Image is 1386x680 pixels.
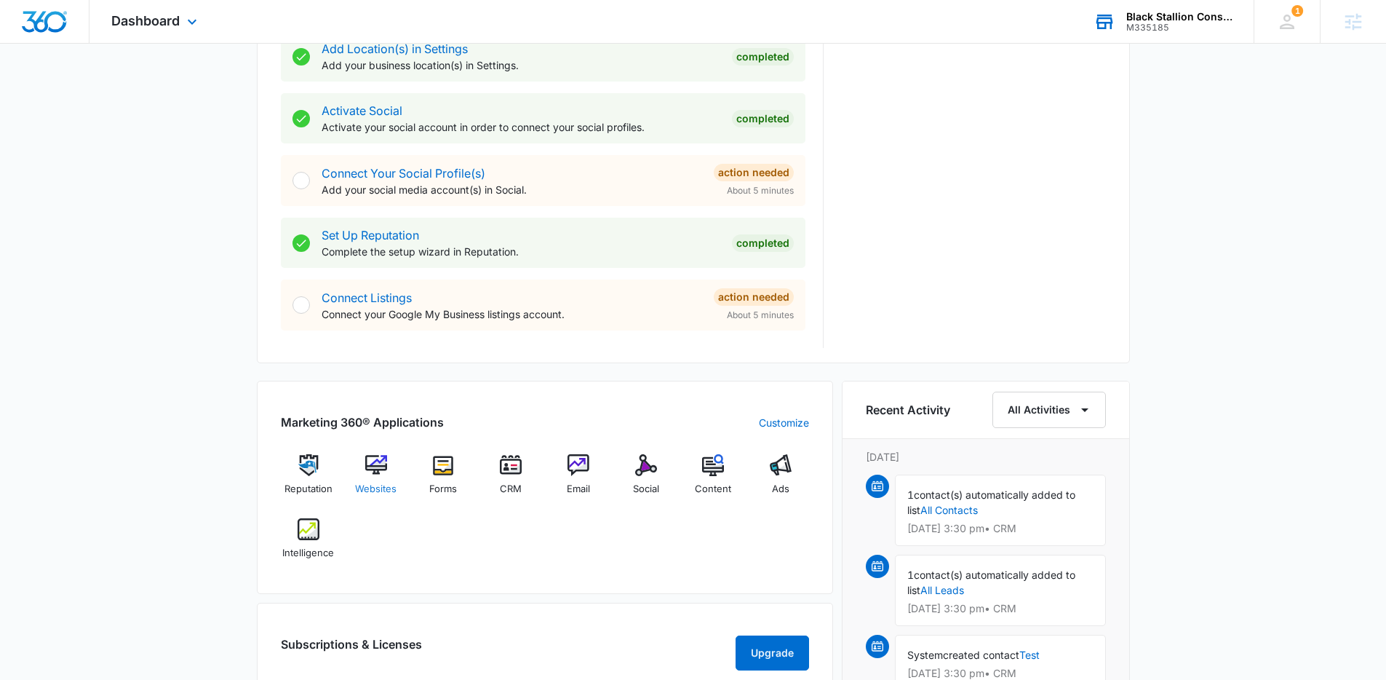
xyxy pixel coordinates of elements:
[920,504,978,516] a: All Contacts
[322,228,419,242] a: Set Up Reputation
[736,636,809,671] button: Upgrade
[1291,5,1303,17] div: notifications count
[322,119,720,135] p: Activate your social account in order to connect your social profiles.
[907,569,914,581] span: 1
[633,482,659,497] span: Social
[322,166,485,181] a: Connect Your Social Profile(s)
[907,523,1094,534] p: [DATE] 3:30 pm • CRM
[714,164,794,181] div: Action Needed
[322,58,720,73] p: Add your business location(s) in Settings.
[695,482,731,497] span: Content
[943,649,1019,661] span: created contact
[685,454,741,507] a: Content
[348,454,404,507] a: Websites
[732,110,794,127] div: Completed
[618,454,674,507] a: Social
[282,546,334,561] span: Intelligence
[281,414,444,431] h2: Marketing 360® Applications
[322,307,702,322] p: Connect your Google My Business listings account.
[727,309,794,322] span: About 5 minutes
[1019,649,1040,661] a: Test
[992,392,1106,428] button: All Activities
[429,482,457,497] span: Forms
[866,401,950,419] h6: Recent Activity
[111,13,180,28] span: Dashboard
[907,668,1094,679] p: [DATE] 3:30 pm • CRM
[322,290,412,305] a: Connect Listings
[1126,23,1232,33] div: account id
[907,569,1075,596] span: contact(s) automatically added to list
[866,449,1106,464] p: [DATE]
[415,454,471,507] a: Forms
[551,454,607,507] a: Email
[920,584,964,596] a: All Leads
[907,604,1094,614] p: [DATE] 3:30 pm • CRM
[1291,5,1303,17] span: 1
[772,482,789,497] span: Ads
[322,41,468,56] a: Add Location(s) in Settings
[753,454,809,507] a: Ads
[907,649,943,661] span: System
[1126,11,1232,23] div: account name
[322,182,702,197] p: Add your social media account(s) in Social.
[714,288,794,306] div: Action Needed
[281,636,422,665] h2: Subscriptions & Licenses
[907,489,1075,516] span: contact(s) automatically added to list
[759,415,809,430] a: Customize
[281,518,337,571] a: Intelligence
[322,103,402,118] a: Activate Social
[732,234,794,252] div: Completed
[500,482,522,497] span: CRM
[567,482,590,497] span: Email
[727,184,794,197] span: About 5 minutes
[732,48,794,66] div: Completed
[322,244,720,259] p: Complete the setup wizard in Reputation.
[281,454,337,507] a: Reputation
[483,454,539,507] a: CRM
[355,482,397,497] span: Websites
[907,489,914,501] span: 1
[284,482,332,497] span: Reputation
